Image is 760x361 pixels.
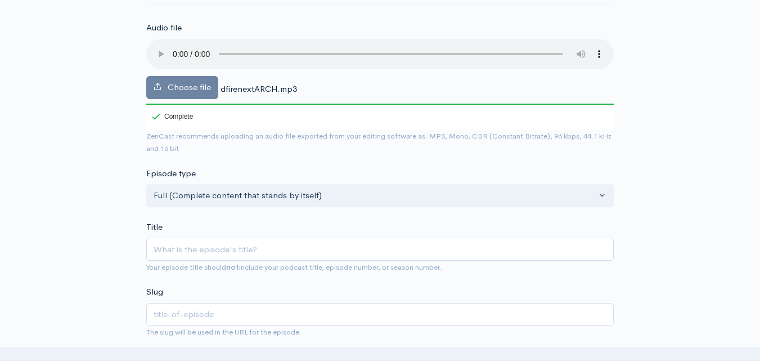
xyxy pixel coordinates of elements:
div: Full (Complete content that stands by itself) [154,189,596,202]
label: Title [146,221,163,234]
div: 100% [146,104,614,105]
div: Complete [152,113,193,120]
label: Slug [146,286,163,298]
small: The slug will be used in the URL for the episode. [146,327,302,337]
strong: not [226,262,239,272]
button: Full (Complete content that stands by itself) [146,184,614,207]
span: Choose file [168,82,211,92]
input: title-of-episode [146,303,614,326]
input: What is the episode's title? [146,238,614,261]
label: Episode type [146,167,196,180]
small: Your episode title should include your podcast title, episode number, or season number. [146,262,442,272]
label: Audio file [146,21,182,34]
div: Complete [146,104,195,130]
span: dfirenextARCH.mp3 [221,83,297,94]
small: ZenCast recommends uploading an audio file exported from your editing software as: MP3, Mono, CBR... [146,131,611,154]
